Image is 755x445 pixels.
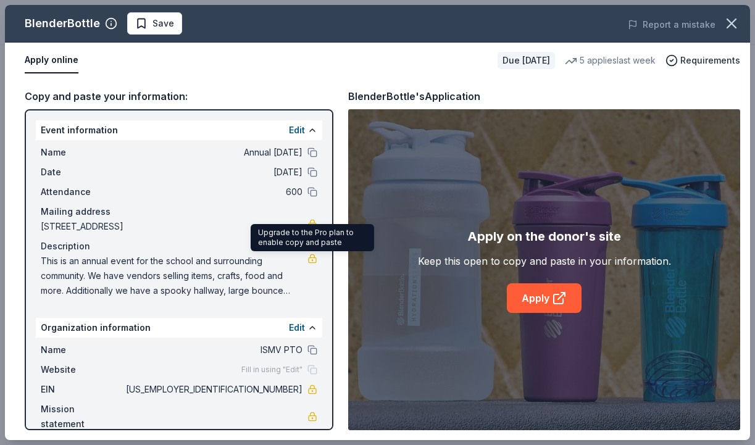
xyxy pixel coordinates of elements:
[41,185,123,199] span: Attendance
[565,53,656,68] div: 5 applies last week
[507,283,582,313] a: Apply
[127,12,182,35] button: Save
[123,165,302,180] span: [DATE]
[41,145,123,160] span: Name
[123,145,302,160] span: Annual [DATE]
[348,88,480,104] div: BlenderBottle's Application
[123,343,302,357] span: ISMV PTO
[467,227,621,246] div: Apply on the donor's site
[41,239,317,254] div: Description
[41,254,307,298] span: This is an annual event for the school and surrounding community. We have vendors selling items, ...
[251,224,374,251] div: Upgrade to the Pro plan to enable copy and paste
[36,120,322,140] div: Event information
[41,165,123,180] span: Date
[36,318,322,338] div: Organization information
[123,382,302,397] span: [US_EMPLOYER_IDENTIFICATION_NUMBER]
[241,365,302,375] span: Fill in using "Edit"
[25,48,78,73] button: Apply online
[123,185,302,199] span: 600
[498,52,555,69] div: Due [DATE]
[41,382,123,397] span: EIN
[25,88,333,104] div: Copy and paste your information:
[41,204,317,219] div: Mailing address
[289,123,305,138] button: Edit
[41,219,307,234] span: [STREET_ADDRESS]
[680,53,740,68] span: Requirements
[418,254,671,268] div: Keep this open to copy and paste in your information.
[665,53,740,68] button: Requirements
[41,362,123,377] span: Website
[41,343,123,357] span: Name
[25,14,100,33] div: BlenderBottle
[628,17,715,32] button: Report a mistake
[289,320,305,335] button: Edit
[152,16,174,31] span: Save
[41,402,123,431] span: Mission statement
